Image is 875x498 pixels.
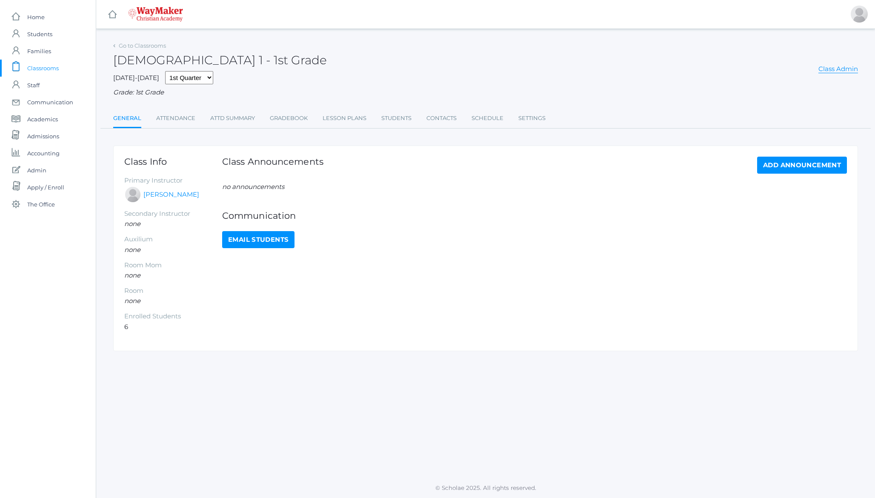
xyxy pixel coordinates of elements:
span: Families [27,43,51,60]
a: Gradebook [270,110,308,127]
em: no announcements [222,183,284,191]
h1: Communication [222,211,847,220]
li: 6 [124,322,222,332]
a: Students [381,110,412,127]
a: Schedule [472,110,503,127]
a: Add Announcement [757,157,847,174]
h5: Room [124,287,222,295]
span: Admissions [27,128,59,145]
h5: Enrolled Students [124,313,222,320]
span: The Office [27,196,55,213]
h1: Class Info [124,157,222,166]
h5: Secondary Instructor [124,210,222,218]
span: Communication [27,94,73,111]
span: Students [27,26,52,43]
span: [DATE]-[DATE] [113,74,159,82]
a: [PERSON_NAME] [143,190,199,200]
div: Jason Roberts [851,6,868,23]
a: Contacts [426,110,457,127]
em: none [124,271,140,279]
h5: Auxilium [124,236,222,243]
a: Email Students [222,231,295,248]
span: Home [27,9,45,26]
span: Apply / Enroll [27,179,64,196]
span: Academics [27,111,58,128]
em: none [124,246,140,254]
em: none [124,220,140,228]
em: none [124,297,140,305]
div: Bonnie Posey [124,186,141,203]
h5: Room Mom [124,262,222,269]
a: Go to Classrooms [119,42,166,49]
a: Settings [518,110,546,127]
span: Accounting [27,145,60,162]
p: © Scholae 2025. All rights reserved. [96,484,875,492]
h1: Class Announcements [222,157,323,172]
span: Admin [27,162,46,179]
a: Attd Summary [210,110,255,127]
a: General [113,110,141,128]
span: Classrooms [27,60,59,77]
span: Staff [27,77,40,94]
a: Lesson Plans [323,110,366,127]
div: Grade: 1st Grade [113,88,858,97]
a: Attendance [156,110,195,127]
h5: Primary Instructor [124,177,222,184]
a: Class Admin [818,65,858,73]
img: 4_waymaker-logo-stack-white.png [128,7,183,22]
h2: [DEMOGRAPHIC_DATA] 1 - 1st Grade [113,54,327,67]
